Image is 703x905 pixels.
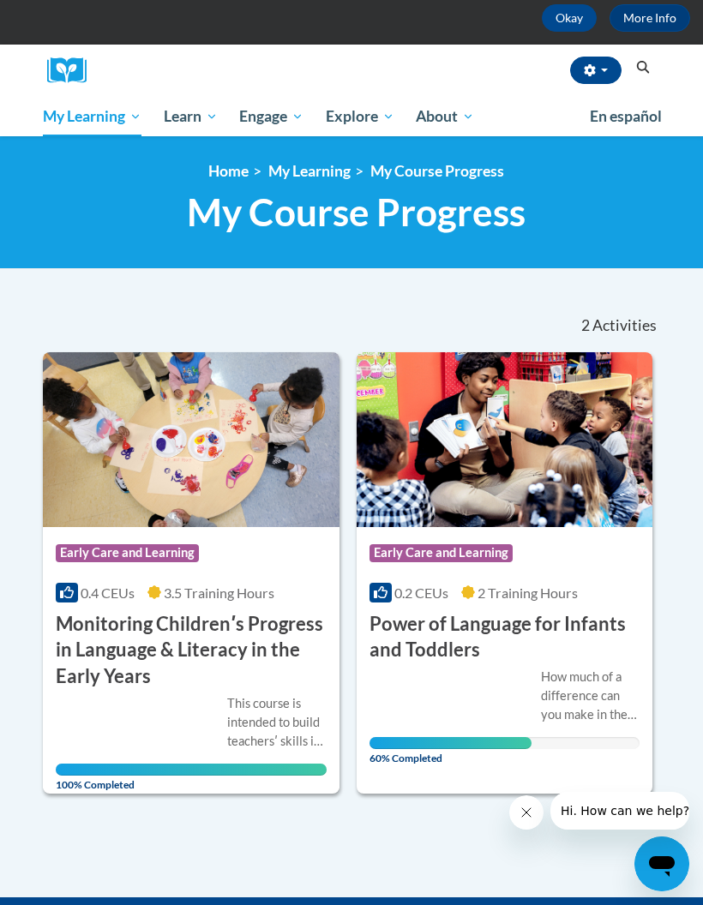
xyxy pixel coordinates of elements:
[228,97,315,136] a: Engage
[32,97,153,136] a: My Learning
[406,97,486,136] a: About
[634,836,689,891] iframe: Button to launch messaging window
[370,737,532,764] span: 60% Completed
[239,106,303,127] span: Engage
[43,106,141,127] span: My Learning
[542,4,597,32] button: Okay
[187,189,526,235] span: My Course Progress
[47,57,99,84] img: Logo brand
[208,162,249,180] a: Home
[610,4,690,32] a: More Info
[370,544,513,561] span: Early Care and Learning
[579,99,673,135] a: En español
[394,584,448,601] span: 0.2 CEUs
[370,611,640,664] h3: Power of Language for Infants and Toddlers
[43,352,339,793] a: Course LogoEarly Care and Learning0.4 CEUs3.5 Training Hours Monitoring Childrenʹs Progress in La...
[550,792,689,830] iframe: Message from company
[326,106,394,127] span: Explore
[56,764,327,791] span: 100% Completed
[357,352,653,793] a: Course LogoEarly Care and Learning0.2 CEUs2 Training Hours Power of Language for Infants and Todd...
[478,584,578,601] span: 2 Training Hours
[370,737,532,749] div: Your progress
[509,795,544,830] iframe: Close message
[416,106,474,127] span: About
[357,352,653,527] img: Course Logo
[570,57,622,84] button: Account Settings
[47,57,99,84] a: Cox Campus
[581,316,590,335] span: 2
[630,57,656,78] button: Search
[315,97,406,136] a: Explore
[56,611,327,690] h3: Monitoring Childrenʹs Progress in Language & Literacy in the Early Years
[590,107,662,125] span: En español
[30,97,673,136] div: Main menu
[43,352,339,527] img: Course Logo
[81,584,135,601] span: 0.4 CEUs
[164,106,218,127] span: Learn
[370,162,504,180] a: My Course Progress
[56,764,327,776] div: Your progress
[164,584,274,601] span: 3.5 Training Hours
[56,544,199,561] span: Early Care and Learning
[227,694,327,751] div: This course is intended to build teachersʹ skills in monitoring/assessing childrenʹs developmenta...
[268,162,351,180] a: My Learning
[153,97,229,136] a: Learn
[592,316,657,335] span: Activities
[541,668,640,724] div: How much of a difference can you make in the life of a child just by talking? A lot! You can help...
